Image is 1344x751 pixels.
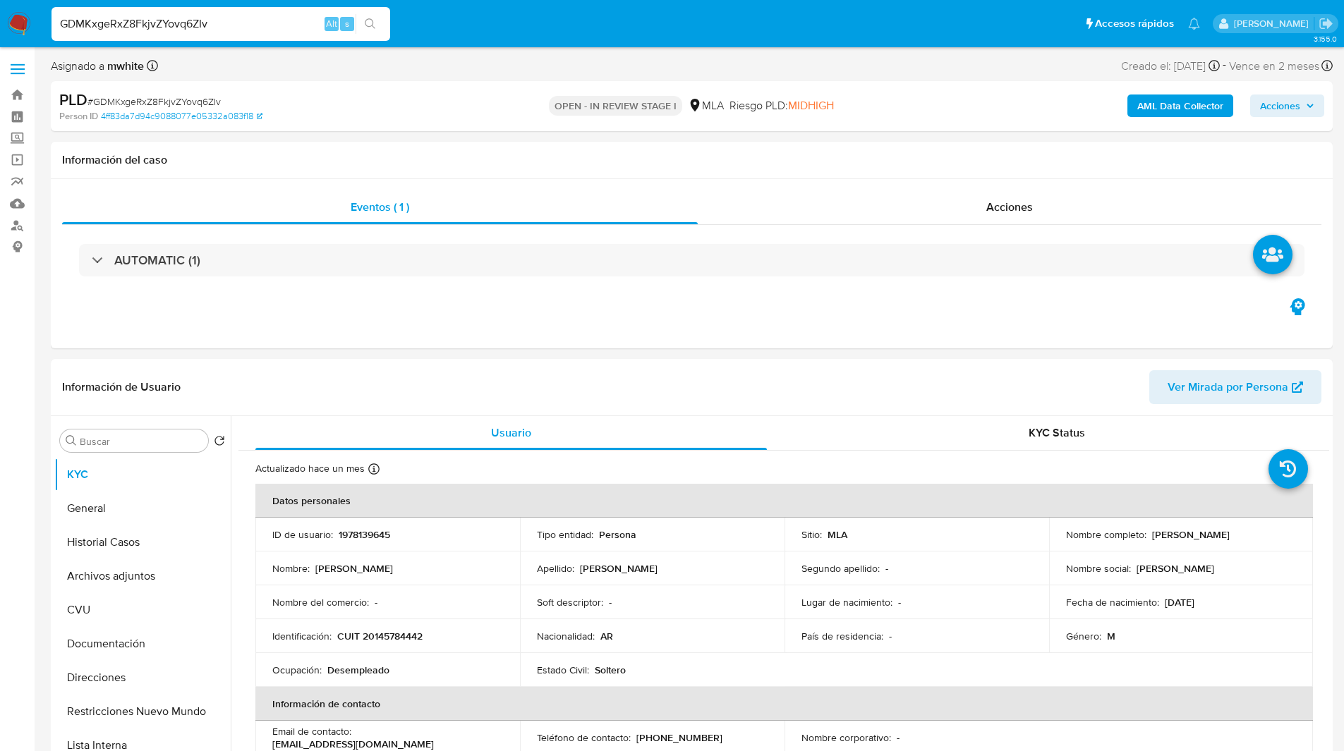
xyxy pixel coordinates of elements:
[255,687,1313,721] th: Información de contacto
[1260,94,1300,117] span: Acciones
[599,528,636,541] p: Persona
[729,98,834,114] span: Riesgo PLD:
[214,435,225,451] button: Volver al orden por defecto
[1066,528,1146,541] p: Nombre completo :
[272,528,333,541] p: ID de usuario :
[595,664,626,676] p: Soltero
[54,593,231,627] button: CVU
[1107,630,1115,642] p: M
[537,664,589,676] p: Estado Civil :
[537,528,593,541] p: Tipo entidad :
[1066,596,1159,609] p: Fecha de nacimiento :
[986,199,1033,215] span: Acciones
[537,731,631,744] p: Teléfono de contacto :
[87,94,221,109] span: # GDMKxgeRxZ8FkjvZYovq6ZIv
[1168,370,1288,404] span: Ver Mirada por Persona
[272,725,351,738] p: Email de contacto :
[537,630,595,642] p: Nacionalidad :
[688,98,724,114] div: MLA
[101,110,262,123] a: 4ff83da7d94c9088077e05332a083f18
[54,525,231,559] button: Historial Casos
[609,596,612,609] p: -
[1250,94,1324,117] button: Acciones
[1234,17,1314,30] p: matiasagustin.white@mercadolibre.com
[1188,18,1200,30] a: Notificaciones
[1095,16,1174,31] span: Accesos rápidos
[1223,56,1226,75] span: -
[54,458,231,491] button: KYC
[788,97,834,114] span: MIDHIGH
[315,562,393,575] p: [PERSON_NAME]
[1137,562,1214,575] p: [PERSON_NAME]
[375,596,377,609] p: -
[62,380,181,394] h1: Información de Usuario
[327,664,389,676] p: Desempleado
[272,596,369,609] p: Nombre del comercio :
[351,199,409,215] span: Eventos ( 1 )
[1319,16,1333,31] a: Salir
[255,484,1313,518] th: Datos personales
[272,562,310,575] p: Nombre :
[537,596,603,609] p: Soft descriptor :
[491,425,531,441] span: Usuario
[66,435,77,446] button: Buscar
[59,110,98,123] b: Person ID
[62,153,1321,167] h1: Información del caso
[801,630,883,642] p: País de residencia :
[801,731,891,744] p: Nombre corporativo :
[272,738,434,750] p: [EMAIL_ADDRESS][DOMAIN_NAME]
[885,562,888,575] p: -
[54,695,231,728] button: Restricciones Nuevo Mundo
[801,528,822,541] p: Sitio :
[54,627,231,661] button: Documentación
[272,630,332,642] p: Identificación :
[537,562,574,575] p: Apellido :
[1066,562,1131,575] p: Nombre social :
[339,528,390,541] p: 1978139645
[580,562,658,575] p: [PERSON_NAME]
[549,96,682,116] p: OPEN - IN REVIEW STAGE I
[889,630,892,642] p: -
[1137,94,1223,117] b: AML Data Collector
[79,244,1304,276] div: AUTOMATIC (1)
[1165,596,1194,609] p: [DATE]
[1066,630,1101,642] p: Género :
[345,17,349,30] span: s
[54,559,231,593] button: Archivos adjuntos
[54,661,231,695] button: Direcciones
[1029,425,1085,441] span: KYC Status
[828,528,847,541] p: MLA
[898,596,901,609] p: -
[600,630,613,642] p: AR
[54,491,231,525] button: General
[801,562,880,575] p: Segundo apellido :
[1127,94,1233,117] button: AML Data Collector
[52,15,390,33] input: Buscar usuario o caso...
[59,88,87,111] b: PLD
[1121,56,1220,75] div: Creado el: [DATE]
[801,596,892,609] p: Lugar de nacimiento :
[1152,528,1230,541] p: [PERSON_NAME]
[255,462,365,475] p: Actualizado hace un mes
[897,731,900,744] p: -
[51,59,144,74] span: Asignado a
[272,664,322,676] p: Ocupación :
[337,630,423,642] p: CUIT 20145784442
[356,14,385,34] button: search-icon
[114,252,200,268] h3: AUTOMATIC (1)
[636,731,722,744] p: [PHONE_NUMBER]
[80,435,202,448] input: Buscar
[326,17,337,30] span: Alt
[1149,370,1321,404] button: Ver Mirada por Persona
[1229,59,1319,74] span: Vence en 2 meses
[104,58,144,74] b: mwhite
